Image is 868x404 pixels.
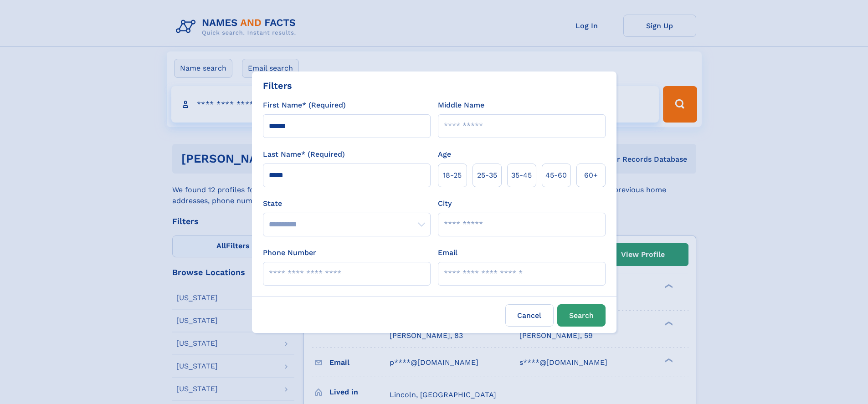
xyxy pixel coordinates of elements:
[557,304,606,327] button: Search
[438,247,457,258] label: Email
[438,149,451,160] label: Age
[263,198,431,209] label: State
[263,247,316,258] label: Phone Number
[545,170,567,181] span: 45‑60
[584,170,598,181] span: 60+
[263,79,292,92] div: Filters
[438,198,452,209] label: City
[443,170,462,181] span: 18‑25
[477,170,497,181] span: 25‑35
[438,100,484,111] label: Middle Name
[511,170,532,181] span: 35‑45
[505,304,554,327] label: Cancel
[263,149,345,160] label: Last Name* (Required)
[263,100,346,111] label: First Name* (Required)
